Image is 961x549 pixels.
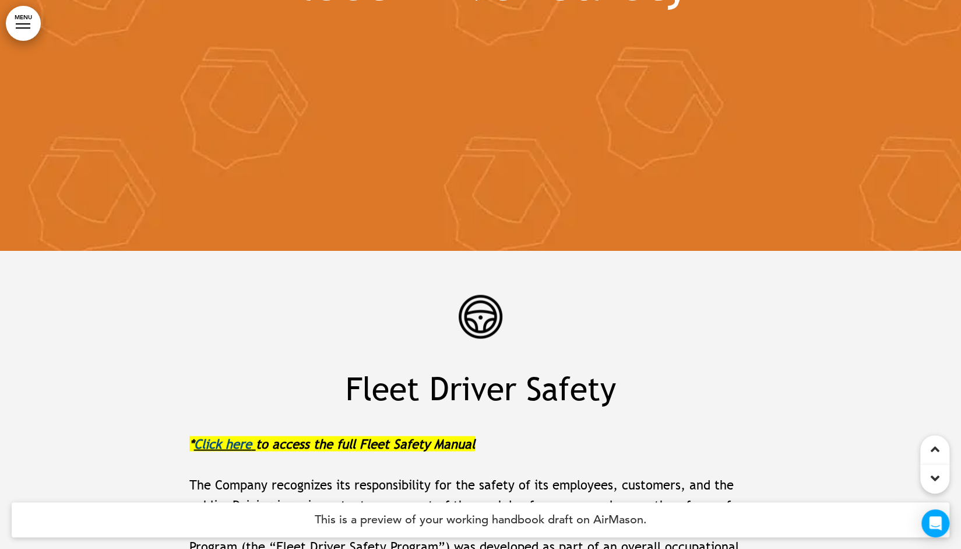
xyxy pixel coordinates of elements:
a: Click here [194,436,252,451]
h4: This is a preview of your working handbook draft on AirMason. [12,502,949,537]
div: Open Intercom Messenger [921,509,949,537]
h1: Fleet Driver Safety [189,372,772,404]
img: 1729876117915-streamline-icon-car-dashboard-steering150x150.PNG [459,295,502,338]
a: MENU [6,6,41,41]
strong: * to access the full Fleet Safety Manual [189,436,475,451]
